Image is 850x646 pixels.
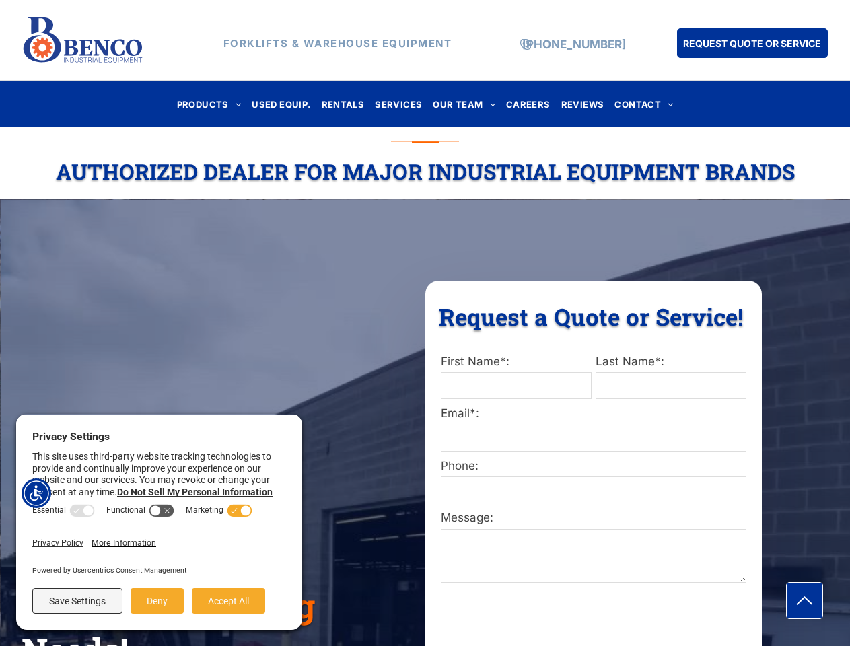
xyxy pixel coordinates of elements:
strong: FORKLIFTS & WAREHOUSE EQUIPMENT [223,37,452,50]
a: REVIEWS [556,95,610,113]
a: SERVICES [369,95,427,113]
a: RENTALS [316,95,370,113]
a: CAREERS [501,95,556,113]
span: Request a Quote or Service! [439,301,744,332]
a: CONTACT [609,95,678,113]
span: Authorized Dealer For Major Industrial Equipment Brands [56,157,795,186]
label: Phone: [441,458,746,475]
span: REQUEST QUOTE OR SERVICE [683,31,821,56]
a: OUR TEAM [427,95,501,113]
a: USED EQUIP. [246,95,316,113]
a: [PHONE_NUMBER] [522,38,626,51]
span: Material Handling [22,583,315,628]
label: First Name*: [441,353,592,371]
label: Message: [441,509,746,527]
label: Email*: [441,405,746,423]
div: Accessibility Menu [22,478,51,508]
a: REQUEST QUOTE OR SERVICE [677,28,828,58]
label: Last Name*: [596,353,746,371]
a: PRODUCTS [172,95,247,113]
